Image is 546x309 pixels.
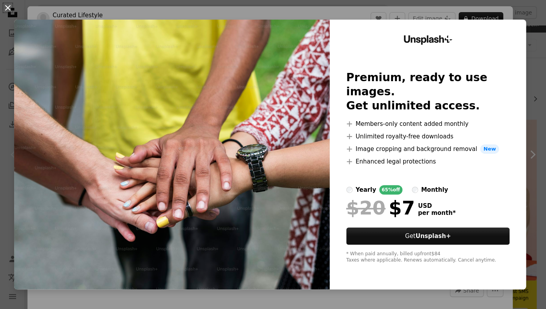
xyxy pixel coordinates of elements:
[480,144,499,154] span: New
[421,185,448,194] div: monthly
[418,209,456,216] span: per month *
[346,198,385,218] span: $20
[346,132,510,141] li: Unlimited royalty-free downloads
[356,185,376,194] div: yearly
[346,251,510,264] div: * When paid annually, billed upfront $84 Taxes where applicable. Renews automatically. Cancel any...
[418,202,456,209] span: USD
[346,119,510,129] li: Members-only content added monthly
[346,71,510,113] h2: Premium, ready to use images. Get unlimited access.
[346,227,510,245] button: GetUnsplash+
[415,233,451,240] strong: Unsplash+
[379,185,402,194] div: 65% off
[412,187,418,193] input: monthly
[346,187,352,193] input: yearly65%off
[346,157,510,166] li: Enhanced legal protections
[346,198,415,218] div: $7
[346,144,510,154] li: Image cropping and background removal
